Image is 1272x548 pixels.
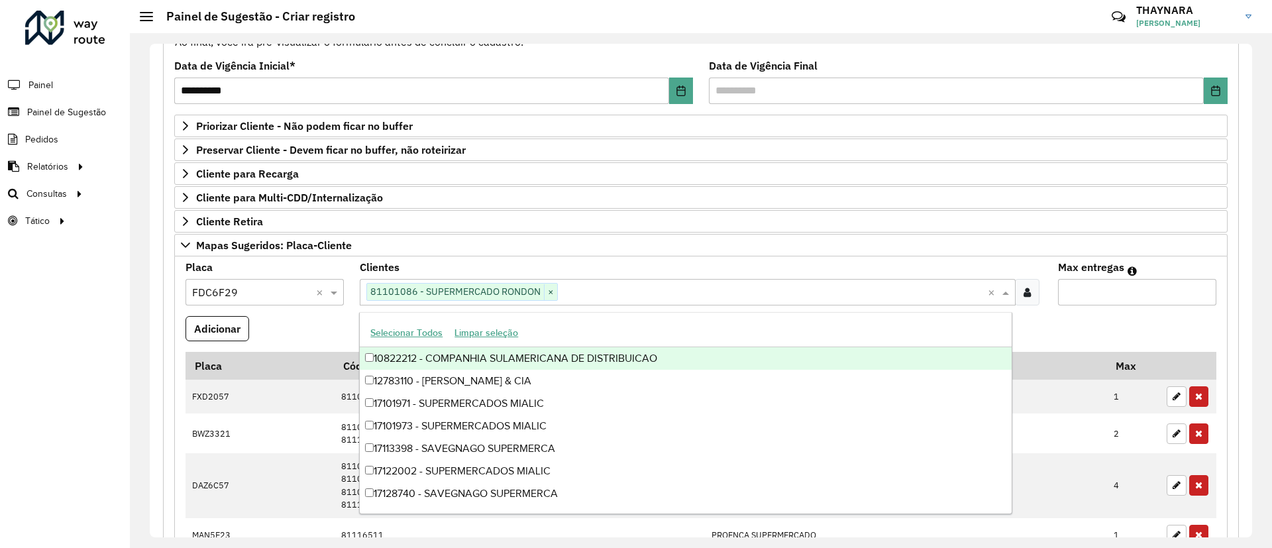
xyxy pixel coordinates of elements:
[196,144,466,155] span: Preservar Cliente - Devem ficar no buffer, não roteirizar
[185,453,334,518] td: DAZ6C57
[1204,78,1228,104] button: Choose Date
[153,9,355,24] h2: Painel de Sugestão - Criar registro
[334,413,705,453] td: 81101475 81116551
[334,352,705,380] th: Código Cliente
[360,460,1011,482] div: 17122002 - SUPERMERCADOS MIALIC
[360,505,1011,527] div: 17128742 - SAVEGNAGO SUPERMERCA
[196,240,352,250] span: Mapas Sugeridos: Placa-Cliente
[334,453,705,518] td: 81100335 81101874 81106836 81111298
[1128,266,1137,276] em: Máximo de clientes que serão colocados na mesma rota com os clientes informados
[316,284,327,300] span: Clear all
[669,78,693,104] button: Choose Date
[360,437,1011,460] div: 17113398 - SAVEGNAGO SUPERMERCA
[360,415,1011,437] div: 17101973 - SUPERMERCADOS MIALIC
[1104,3,1133,31] a: Contato Rápido
[185,380,334,414] td: FXD2057
[367,284,544,300] span: 81101086 - SUPERMERCADO RONDON
[196,168,299,179] span: Cliente para Recarga
[196,192,383,203] span: Cliente para Multi-CDD/Internalização
[360,370,1011,392] div: 12783110 - [PERSON_NAME] & CIA
[174,234,1228,256] a: Mapas Sugeridos: Placa-Cliente
[185,413,334,453] td: BWZ3321
[25,133,58,146] span: Pedidos
[360,259,399,275] label: Clientes
[1107,453,1160,518] td: 4
[1058,259,1124,275] label: Max entregas
[27,105,106,119] span: Painel de Sugestão
[364,323,449,343] button: Selecionar Todos
[174,58,295,74] label: Data de Vigência Inicial
[185,352,334,380] th: Placa
[28,78,53,92] span: Painel
[360,347,1011,370] div: 10822212 - COMPANHIA SULAMERICANA DE DISTRIBUICAO
[185,316,249,341] button: Adicionar
[25,214,50,228] span: Tático
[334,380,705,414] td: 81106836
[360,392,1011,415] div: 17101971 - SUPERMERCADOS MIALIC
[544,284,557,300] span: ×
[174,162,1228,185] a: Cliente para Recarga
[1107,352,1160,380] th: Max
[988,284,999,300] span: Clear all
[174,186,1228,209] a: Cliente para Multi-CDD/Internalização
[174,138,1228,161] a: Preservar Cliente - Devem ficar no buffer, não roteirizar
[185,259,213,275] label: Placa
[360,482,1011,505] div: 17128740 - SAVEGNAGO SUPERMERCA
[196,216,263,227] span: Cliente Retira
[359,312,1012,514] ng-dropdown-panel: Options list
[1107,380,1160,414] td: 1
[1136,4,1236,17] h3: THAYNARA
[196,121,413,131] span: Priorizar Cliente - Não podem ficar no buffer
[1136,17,1236,29] span: [PERSON_NAME]
[709,58,818,74] label: Data de Vigência Final
[27,160,68,174] span: Relatórios
[26,187,67,201] span: Consultas
[449,323,524,343] button: Limpar seleção
[174,115,1228,137] a: Priorizar Cliente - Não podem ficar no buffer
[1107,413,1160,453] td: 2
[174,210,1228,233] a: Cliente Retira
